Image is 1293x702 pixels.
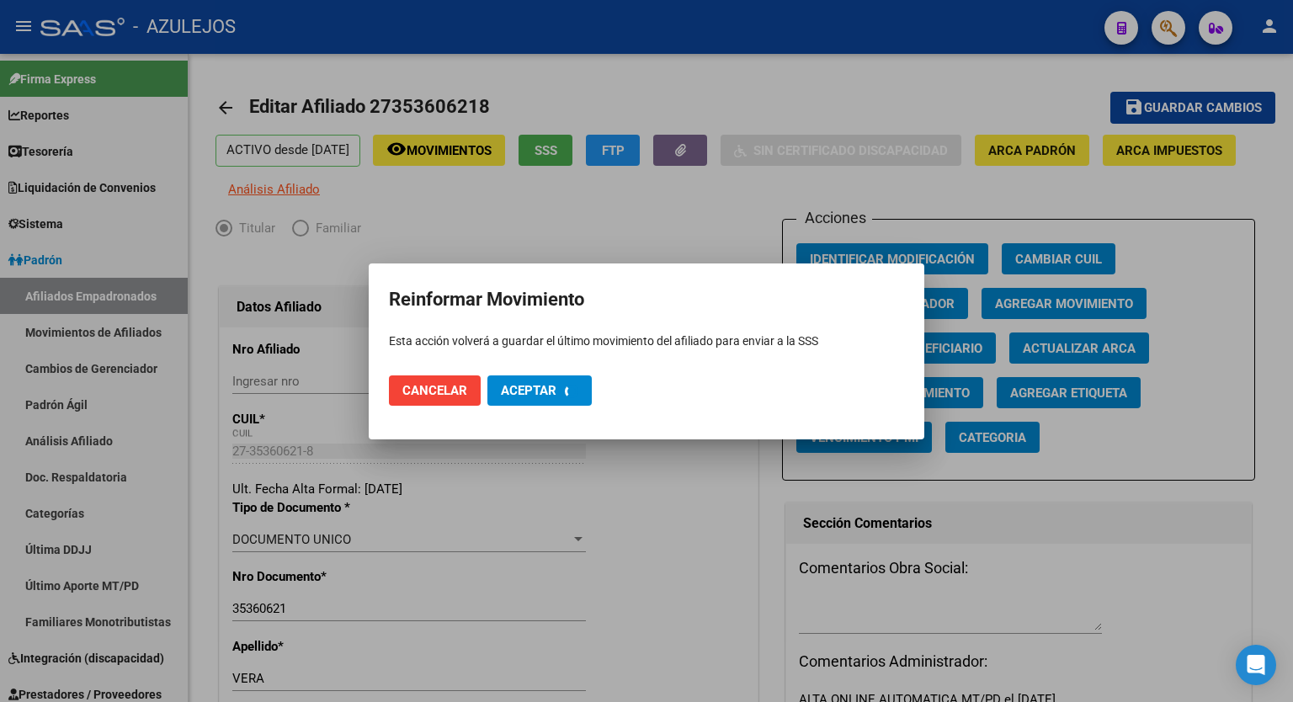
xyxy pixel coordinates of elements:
[1236,645,1276,685] div: Open Intercom Messenger
[389,375,481,406] button: Cancelar
[389,284,904,316] h2: Reinformar Movimiento
[402,383,467,398] span: Cancelar
[501,383,556,398] span: Aceptar
[389,332,904,350] p: Esta acción volverá a guardar el último movimiento del afiliado para enviar a la SSS
[487,375,592,406] button: Aceptar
